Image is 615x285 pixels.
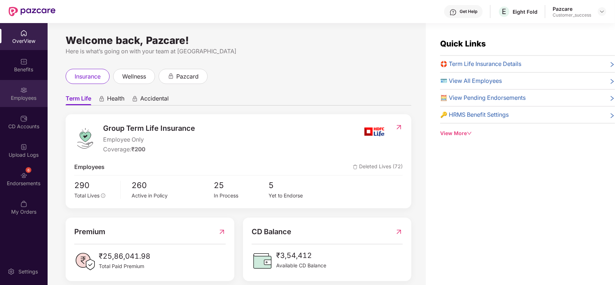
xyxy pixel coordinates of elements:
[553,12,591,18] div: Customer_success
[353,162,403,172] span: Deleted Lives (72)
[103,145,195,154] div: Coverage:
[140,95,169,105] span: Accidental
[20,200,27,208] img: svg+xml;base64,PHN2ZyBpZD0iTXlfT3JkZXJzIiBkYXRhLW5hbWU9Ik15IE9yZGVycyIgeG1sbnM9Imh0dHA6Ly93d3cudz...
[98,95,105,102] div: animation
[101,193,105,198] span: info-circle
[74,192,99,199] span: Total Lives
[20,143,27,151] img: svg+xml;base64,PHN2ZyBpZD0iVXBsb2FkX0xvZ3MiIGRhdGEtbmFtZT0iVXBsb2FkIExvZ3MiIHhtbG5zPSJodHRwOi8vd3...
[513,8,537,15] div: Eight Fold
[16,268,40,275] div: Settings
[361,123,388,141] img: insurerIcon
[26,167,31,173] div: 6
[168,73,174,79] div: animation
[269,192,323,200] div: Yet to Endorse
[132,179,214,192] span: 260
[103,123,195,134] span: Group Term Life Insurance
[103,135,195,144] span: Employee Only
[450,9,457,16] img: svg+xml;base64,PHN2ZyBpZD0iSGVscC0zMngzMiIgeG1sbnM9Imh0dHA6Ly93d3cudzMub3JnLzIwMDAvc3ZnIiB3aWR0aD...
[132,192,214,200] div: Active in Policy
[9,7,56,16] img: New Pazcare Logo
[353,165,358,169] img: deleteIcon
[276,262,326,270] span: Available CD Balance
[20,30,27,37] img: svg+xml;base64,PHN2ZyBpZD0iSG9tZSIgeG1sbnM9Imh0dHA6Ly93d3cudzMub3JnLzIwMDAvc3ZnIiB3aWR0aD0iMjAiIG...
[395,124,403,131] img: RedirectIcon
[74,226,105,237] span: Premium
[66,37,411,43] div: Welcome back, Pazcare!
[107,95,124,105] span: Health
[20,86,27,94] img: svg+xml;base64,PHN2ZyBpZD0iRW1wbG95ZWVzIiB4bWxucz0iaHR0cDovL3d3dy53My5vcmcvMjAwMC9zdmciIHdpZHRoPS...
[609,95,615,102] span: right
[440,93,526,102] span: 🧮 View Pending Endorsements
[440,39,486,48] span: Quick Links
[20,115,27,122] img: svg+xml;base64,PHN2ZyBpZD0iQ0RfQWNjb3VudHMiIGRhdGEtbmFtZT0iQ0QgQWNjb3VudHMiIHhtbG5zPSJodHRwOi8vd3...
[218,226,226,237] img: RedirectIcon
[74,162,105,172] span: Employees
[132,95,138,102] div: animation
[609,78,615,85] span: right
[8,268,15,275] img: svg+xml;base64,PHN2ZyBpZD0iU2V0dGluZy0yMHgyMCIgeG1sbnM9Imh0dHA6Ly93d3cudzMub3JnLzIwMDAvc3ZnIiB3aW...
[599,9,605,14] img: svg+xml;base64,PHN2ZyBpZD0iRHJvcGRvd24tMzJ4MzIiIHhtbG5zPSJodHRwOi8vd3d3LnczLm9yZy8yMDAwL3N2ZyIgd2...
[99,251,150,262] span: ₹25,86,041.98
[467,131,472,136] span: down
[214,179,269,192] span: 25
[440,110,509,119] span: 🔑 HRMS Benefit Settings
[269,179,323,192] span: 5
[20,172,27,179] img: svg+xml;base64,PHN2ZyBpZD0iRW5kb3JzZW1lbnRzIiB4bWxucz0iaHR0cDovL3d3dy53My5vcmcvMjAwMC9zdmciIHdpZH...
[74,128,96,149] img: logo
[122,72,146,81] span: wellness
[553,5,591,12] div: Pazcare
[276,250,326,261] span: ₹3,54,412
[395,226,403,237] img: RedirectIcon
[20,58,27,65] img: svg+xml;base64,PHN2ZyBpZD0iQmVuZWZpdHMiIHhtbG5zPSJodHRwOi8vd3d3LnczLm9yZy8yMDAwL3N2ZyIgd2lkdGg9Ij...
[99,262,150,270] span: Total Paid Premium
[609,61,615,68] span: right
[440,129,615,137] div: View More
[176,72,199,81] span: pazcard
[66,47,411,56] div: Here is what’s going on with your team at [GEOGRAPHIC_DATA]
[609,112,615,119] span: right
[74,179,115,192] span: 290
[66,95,91,105] span: Term Life
[252,226,291,237] span: CD Balance
[440,76,502,85] span: 🪪 View All Employees
[131,146,145,153] span: ₹200
[502,7,506,16] span: E
[440,59,521,68] span: 🛟 Term Life Insurance Details
[75,72,101,81] span: insurance
[214,192,269,200] div: In Process
[252,250,273,272] img: CDBalanceIcon
[74,251,96,272] img: PaidPremiumIcon
[460,9,477,14] div: Get Help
